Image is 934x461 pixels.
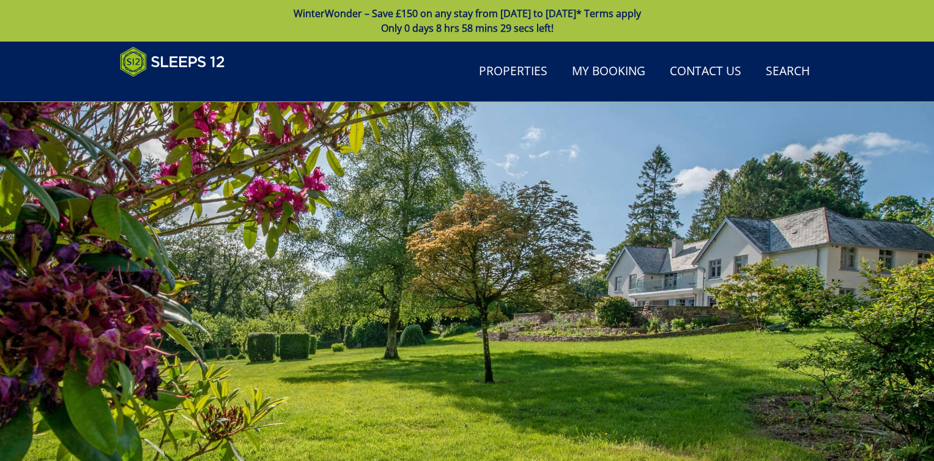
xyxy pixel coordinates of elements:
a: My Booking [567,58,650,86]
span: Only 0 days 8 hrs 58 mins 29 secs left! [381,21,554,35]
iframe: Customer reviews powered by Trustpilot [114,84,242,95]
a: Properties [474,58,552,86]
a: Contact Us [665,58,746,86]
img: Sleeps 12 [120,46,225,77]
a: Search [761,58,815,86]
